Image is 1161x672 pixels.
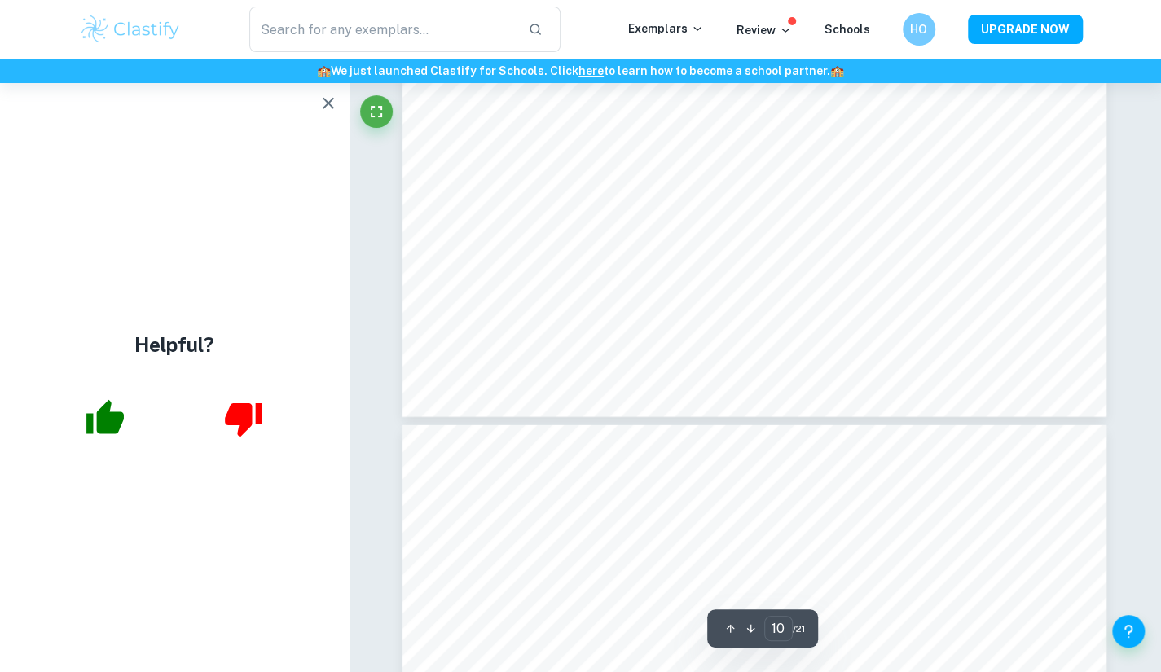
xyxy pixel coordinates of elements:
p: Review [737,21,792,39]
span: / 21 [793,621,805,636]
h4: Helpful? [134,330,214,359]
a: Schools [825,23,870,36]
span: 🏫 [317,64,331,77]
h6: We just launched Clastify for Schools. Click to learn how to become a school partner. [3,62,1158,80]
a: here [578,64,604,77]
h6: HO [909,20,928,38]
input: Search for any exemplars... [249,7,516,52]
button: Fullscreen [360,95,393,128]
img: Clastify logo [79,13,183,46]
button: UPGRADE NOW [968,15,1083,44]
span: 🏫 [830,64,844,77]
button: HO [903,13,935,46]
p: Exemplars [628,20,704,37]
button: Help and Feedback [1112,615,1145,648]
